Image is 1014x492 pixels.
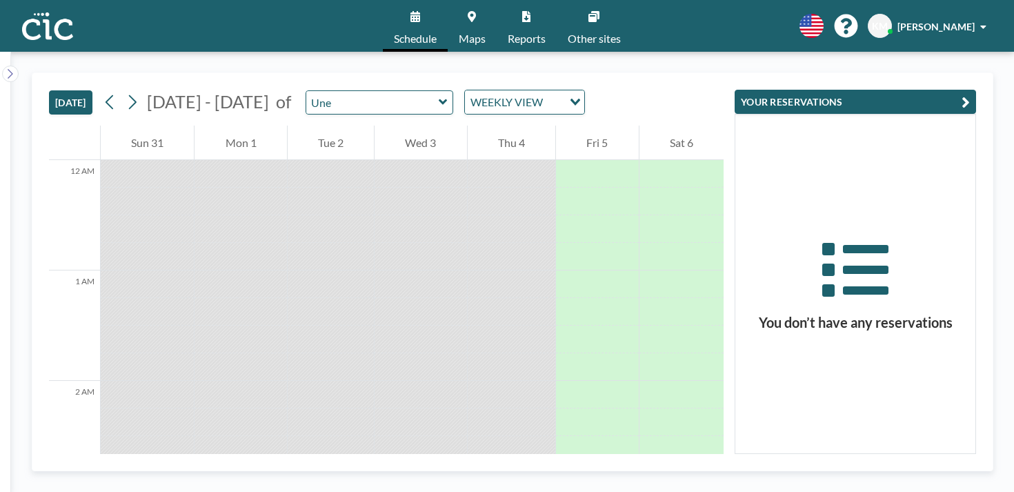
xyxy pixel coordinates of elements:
input: Une [306,91,439,114]
div: Search for option [465,90,584,114]
input: Search for option [547,93,561,111]
span: of [276,91,291,112]
span: Other sites [568,33,621,44]
span: Schedule [394,33,437,44]
button: YOUR RESERVATIONS [735,90,976,114]
span: Maps [459,33,486,44]
div: Fri 5 [556,126,638,160]
h3: You don’t have any reservations [735,314,975,331]
span: [PERSON_NAME] [897,21,975,32]
button: [DATE] [49,90,92,115]
div: Tue 2 [288,126,374,160]
div: 1 AM [49,270,100,381]
img: organization-logo [22,12,73,40]
span: [DATE] - [DATE] [147,91,269,112]
span: KM [872,20,888,32]
div: 2 AM [49,381,100,491]
div: Mon 1 [195,126,286,160]
span: WEEKLY VIEW [468,93,546,111]
div: Sat 6 [639,126,724,160]
div: Wed 3 [375,126,466,160]
div: 12 AM [49,160,100,270]
div: Sun 31 [101,126,194,160]
div: Thu 4 [468,126,555,160]
span: Reports [508,33,546,44]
